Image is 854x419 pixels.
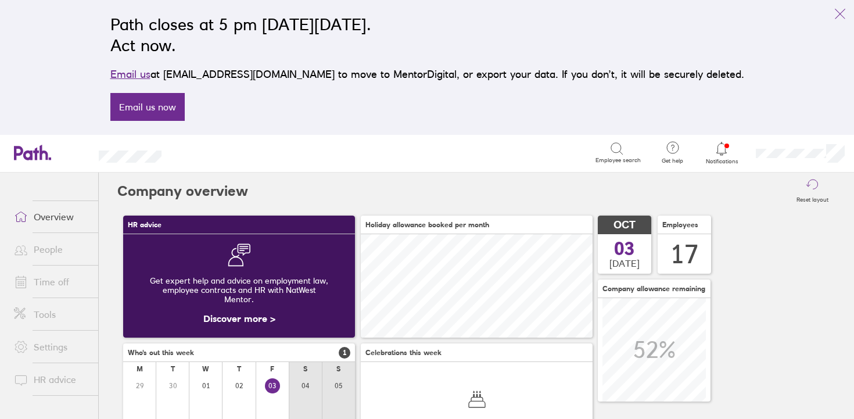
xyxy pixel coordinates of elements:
label: Reset layout [790,193,835,203]
div: 17 [670,239,698,269]
span: Company allowance remaining [602,285,705,293]
span: Holiday allowance booked per month [365,221,489,229]
div: T [171,365,175,373]
span: Celebrations this week [365,349,442,357]
a: HR advice [5,368,98,391]
span: Employees [662,221,698,229]
div: S [303,365,307,373]
div: W [202,365,209,373]
span: Notifications [703,158,741,165]
div: T [237,365,241,373]
span: HR advice [128,221,162,229]
a: Tools [5,303,98,326]
span: 03 [614,239,635,258]
h2: Path closes at 5 pm [DATE][DATE]. Act now. [110,14,744,56]
a: Time off [5,270,98,293]
div: Get expert help and advice on employment law, employee contracts and HR with NatWest Mentor. [132,267,346,313]
div: M [137,365,143,373]
span: OCT [613,219,636,231]
button: Reset layout [790,173,835,210]
div: S [336,365,340,373]
a: Email us [110,68,150,80]
div: Search [193,147,223,157]
h2: Company overview [117,173,248,210]
a: Notifications [703,141,741,165]
div: F [270,365,274,373]
span: Who's out this week [128,349,194,357]
span: Employee search [595,157,641,164]
a: People [5,238,98,261]
a: Email us now [110,93,185,121]
span: 1 [339,347,350,359]
p: at [EMAIL_ADDRESS][DOMAIN_NAME] to move to MentorDigital, or export your data. If you don’t, it w... [110,66,744,83]
a: Settings [5,335,98,359]
span: Get help [654,157,691,164]
a: Discover more > [203,313,275,324]
span: [DATE] [609,258,640,268]
a: Overview [5,205,98,228]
